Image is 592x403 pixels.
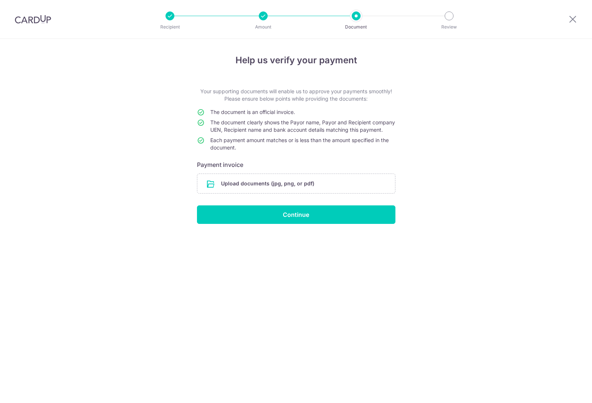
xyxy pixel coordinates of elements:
[210,137,389,151] span: Each payment amount matches or is less than the amount specified in the document.
[197,54,395,67] h4: Help us verify your payment
[197,205,395,224] input: Continue
[422,23,476,31] p: Review
[210,119,395,133] span: The document clearly shows the Payor name, Payor and Recipient company UEN, Recipient name and ba...
[197,88,395,103] p: Your supporting documents will enable us to approve your payments smoothly! Please ensure below p...
[197,174,395,194] div: Upload documents (jpg, png, or pdf)
[329,23,384,31] p: Document
[545,381,585,399] iframe: Opens a widget where you can find more information
[210,109,295,115] span: The document is an official invoice.
[15,15,51,24] img: CardUp
[143,23,197,31] p: Recipient
[236,23,291,31] p: Amount
[197,160,395,169] h6: Payment invoice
